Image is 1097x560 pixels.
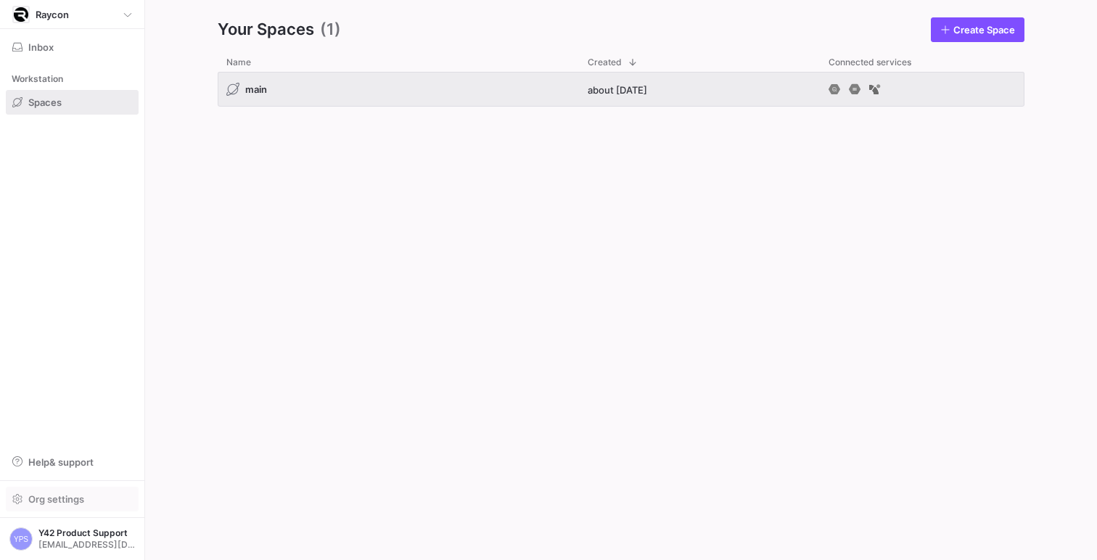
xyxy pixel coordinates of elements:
span: Inbox [28,41,54,53]
span: Help & support [28,456,94,468]
span: main [245,83,267,95]
span: about [DATE] [588,84,647,96]
span: Your Spaces [218,17,314,42]
div: Workstation [6,68,139,90]
a: Create Space [931,17,1024,42]
span: Name [226,57,251,67]
button: Help& support [6,450,139,474]
span: Created [588,57,622,67]
span: (1) [320,17,341,42]
button: Inbox [6,35,139,59]
span: Y42 Product Support [38,528,135,538]
img: https://storage.googleapis.com/y42-prod-data-exchange/images/9vP1ZiGb3SDtS36M2oSqLE2NxN9MAbKgqIYc... [14,7,28,22]
button: Org settings [6,487,139,511]
span: Spaces [28,96,62,108]
span: [EMAIL_ADDRESS][DOMAIN_NAME] [38,540,135,550]
div: Press SPACE to select this row. [218,72,1024,112]
span: Org settings [28,493,84,505]
button: YPSY42 Product Support[EMAIL_ADDRESS][DOMAIN_NAME] [6,524,139,554]
a: Spaces [6,90,139,115]
div: YPS [9,527,33,551]
span: Raycon [36,9,69,20]
span: Create Space [953,24,1015,36]
span: Connected services [829,57,911,67]
a: Org settings [6,495,139,506]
